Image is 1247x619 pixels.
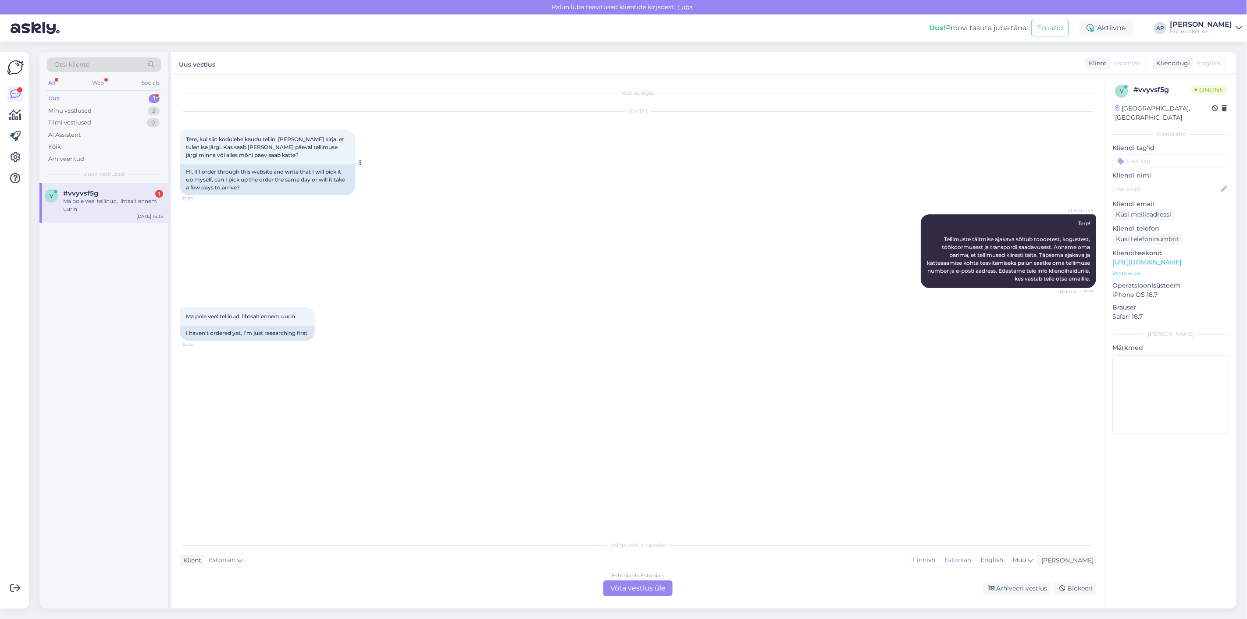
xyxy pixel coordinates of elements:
div: Estonian to Estonian [612,572,664,580]
span: Luba [675,3,695,11]
p: Vaata edasi ... [1112,270,1229,277]
div: Finnish [909,554,940,567]
div: Kliendi info [1112,130,1229,138]
div: Tiimi vestlused [48,118,91,127]
p: Märkmed [1112,343,1229,352]
div: Küsi meiliaadressi [1112,209,1175,221]
a: [PERSON_NAME]Puumarket AS [1170,21,1242,35]
div: # vvyvsf5g [1133,85,1191,95]
div: I haven't ordered yet, I'm just researching first. [180,326,315,341]
div: Klienditugi [1153,59,1190,68]
p: Kliendi nimi [1112,171,1229,180]
input: Lisa tag [1112,154,1229,167]
div: 1 [149,94,160,103]
span: 15:35 [182,196,215,202]
div: Socials [140,77,161,89]
div: Klient [1085,59,1107,68]
div: Estonian [940,554,976,567]
div: [PERSON_NAME] [1170,21,1232,28]
span: AI Assistent [1061,207,1094,214]
span: 15:35 [182,341,215,348]
span: English [1197,59,1220,68]
span: Muu [1012,556,1026,564]
div: Kõik [48,142,61,151]
div: Web [91,77,106,89]
p: Kliendi telefon [1112,224,1229,233]
div: Proovi tasuta juba täna: [929,23,1028,33]
div: AI Assistent [48,131,81,139]
div: [DATE] 15:35 [136,213,163,220]
div: [DATE] [180,107,1096,115]
img: Askly Logo [7,59,24,76]
div: Vestlus algas [180,89,1096,97]
span: v [50,192,53,199]
div: Klient [180,556,201,565]
p: Klienditeekond [1112,249,1229,258]
label: Uus vestlus [179,57,215,69]
span: Nähtud ✓ 15:35 [1060,288,1094,295]
b: Uus! [929,24,946,32]
div: 2 [148,107,160,115]
div: Blokeeri [1054,583,1096,594]
div: English [976,554,1008,567]
span: Tere, kui siin kodulehe kaudu tellin, [PERSON_NAME] kirja, et tulen ise järgi. Kas saab [PERSON_N... [186,136,346,158]
div: Ma pole veel tellinud, lihtsalt ennem uurin [63,197,163,213]
span: Estonian [209,555,235,565]
div: Aktiivne [1080,20,1133,36]
span: Otsi kliente [54,60,89,69]
button: Emailid [1031,20,1069,36]
input: Lisa nimi [1113,184,1219,194]
p: Operatsioonisüsteem [1112,281,1229,290]
span: #vvyvsf5g [63,189,98,197]
span: Online [1191,85,1227,95]
span: Estonian [1114,59,1141,68]
p: iPhone OS 18.7 [1112,290,1229,299]
p: Safari 18.7 [1112,312,1229,321]
div: Minu vestlused [48,107,92,115]
div: [GEOGRAPHIC_DATA], [GEOGRAPHIC_DATA] [1115,104,1212,122]
span: v [1120,88,1123,94]
span: Ma pole veel tellinud, lihtsalt ennem uurin [186,313,295,320]
div: [PERSON_NAME] [1112,330,1229,338]
div: Võta vestlus üle [603,580,673,596]
a: [URL][DOMAIN_NAME] [1112,258,1181,266]
div: All [46,77,57,89]
div: [PERSON_NAME] [1038,556,1094,565]
div: Uus [48,94,60,103]
div: Hi, if I order through this website and write that I will pick it up myself, can I pick up the or... [180,164,355,195]
div: Puumarket AS [1170,28,1232,35]
div: 1 [155,190,163,198]
div: Arhiveeritud [48,155,84,164]
p: Kliendi email [1112,199,1229,209]
div: AP [1154,22,1166,34]
p: Brauser [1112,303,1229,312]
p: Kliendi tag'id [1112,143,1229,153]
div: Küsi telefoninumbrit [1112,233,1183,245]
div: Valige keel ja vastake [180,541,1096,549]
div: 0 [147,118,160,127]
div: Arhiveeri vestlus [983,583,1051,594]
span: Uued vestlused [84,170,125,178]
